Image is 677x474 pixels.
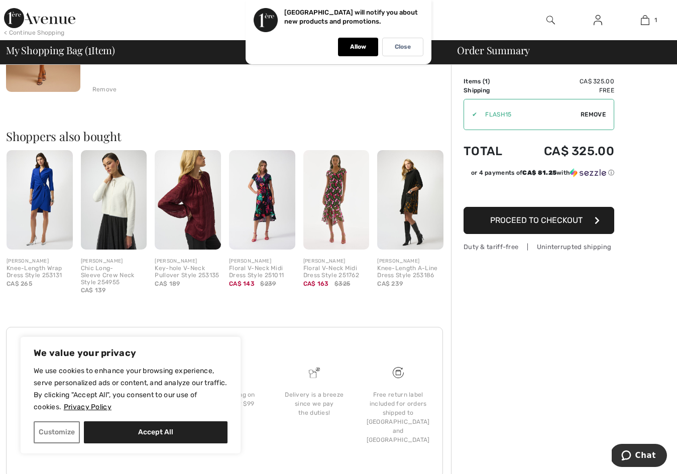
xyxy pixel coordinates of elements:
div: Chic Long-Sleeve Crew Neck Style 254955 [81,265,147,286]
p: We value your privacy [34,347,228,359]
span: 1 [88,43,91,56]
a: Sign In [586,14,610,27]
span: CA$ 189 [155,280,180,287]
iframe: PayPal-paypal [464,181,614,203]
span: Remove [581,110,606,119]
span: CA$ 265 [7,280,32,287]
div: Remove [92,85,117,94]
img: Floral V-Neck Midi Dress Style 251762 [303,150,370,249]
td: Free [517,86,614,95]
td: CA$ 325.00 [517,77,614,86]
div: [PERSON_NAME] [7,258,73,265]
span: My Shopping Bag ( Item) [6,45,115,55]
div: Free return label included for orders shipped to [GEOGRAPHIC_DATA] and [GEOGRAPHIC_DATA] [364,390,432,444]
td: Total [464,134,517,168]
span: CA$ 139 [81,287,106,294]
img: Knee-Length A-Line Dress Style 253186 [377,150,443,249]
td: Items ( ) [464,77,517,86]
p: Allow [350,43,366,51]
div: or 4 payments of with [471,168,614,177]
img: search the website [546,14,555,26]
span: CA$ 81.25 [522,169,556,176]
div: Knee-Length A-Line Dress Style 253186 [377,265,443,279]
button: Proceed to Checkout [464,207,614,234]
img: My Bag [641,14,649,26]
td: Shipping [464,86,517,95]
img: Free shipping on orders over $99 [393,367,404,378]
div: We value your privacy [20,336,241,454]
div: [PERSON_NAME] [229,258,295,265]
div: Knee-Length Wrap Dress Style 253131 [7,265,73,279]
span: $239 [260,279,276,288]
div: [PERSON_NAME] [303,258,370,265]
p: [GEOGRAPHIC_DATA] will notify you about new products and promotions. [284,9,418,25]
input: Promo code [477,99,581,130]
div: [PERSON_NAME] [81,258,147,265]
td: CA$ 325.00 [517,134,614,168]
span: $325 [334,279,350,288]
img: Chic Long-Sleeve Crew Neck Style 254955 [81,150,147,249]
img: Sezzle [570,168,606,177]
div: Floral V-Neck Midi Dress Style 251762 [303,265,370,279]
a: 1 [622,14,668,26]
a: Privacy Policy [63,402,112,412]
img: Floral V-Neck Midi Dress Style 251011 [229,150,295,249]
span: CA$ 163 [303,280,329,287]
p: Close [395,43,411,51]
iframe: Opens a widget where you can chat to one of our agents [612,444,667,469]
div: Duty & tariff-free | Uninterrupted shipping [464,242,614,252]
div: Delivery is a breeze since we pay the duties! [280,390,348,417]
span: 1 [485,78,488,85]
div: Floral V-Neck Midi Dress Style 251011 [229,265,295,279]
div: Key-hole V-Neck Pullover Style 253135 [155,265,221,279]
img: Delivery is a breeze since we pay the duties! [309,367,320,378]
p: We use cookies to enhance your browsing experience, serve personalized ads or content, and analyz... [34,365,228,413]
img: Knee-Length Wrap Dress Style 253131 [7,150,73,249]
div: [PERSON_NAME] [377,258,443,265]
img: 1ère Avenue [4,8,75,28]
div: [PERSON_NAME] [155,258,221,265]
span: CA$ 239 [377,280,403,287]
div: or 4 payments ofCA$ 81.25withSezzle Click to learn more about Sezzle [464,168,614,181]
img: Key-hole V-Neck Pullover Style 253135 [155,150,221,249]
div: Order Summary [445,45,671,55]
span: Proceed to Checkout [490,215,583,225]
div: ✔ [464,110,477,119]
span: 1 [654,16,657,25]
h2: Shoppers also bought [6,130,451,142]
button: Customize [34,421,80,443]
img: My Info [594,14,602,26]
div: < Continue Shopping [4,28,65,37]
span: CA$ 143 [229,280,255,287]
button: Accept All [84,421,228,443]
